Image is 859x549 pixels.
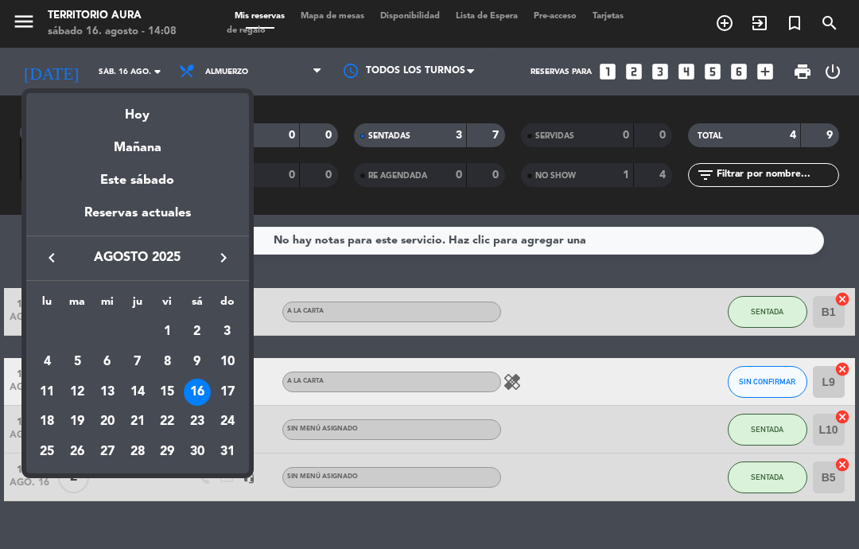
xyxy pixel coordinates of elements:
[26,93,249,126] div: Hoy
[33,408,60,435] div: 18
[92,407,122,437] td: 20 de agosto de 2025
[182,347,212,377] td: 9 de agosto de 2025
[152,437,182,467] td: 29 de agosto de 2025
[212,407,243,437] td: 24 de agosto de 2025
[154,379,181,406] div: 15
[124,379,151,406] div: 14
[152,293,182,317] th: viernes
[214,248,233,267] i: keyboard_arrow_right
[184,408,211,435] div: 23
[214,408,241,435] div: 24
[124,408,151,435] div: 21
[33,379,60,406] div: 11
[184,318,211,345] div: 2
[182,437,212,467] td: 30 de agosto de 2025
[152,377,182,407] td: 15 de agosto de 2025
[42,248,61,267] i: keyboard_arrow_left
[214,348,241,376] div: 10
[33,438,60,465] div: 25
[124,348,151,376] div: 7
[182,377,212,407] td: 16 de agosto de 2025
[212,347,243,377] td: 10 de agosto de 2025
[92,293,122,317] th: miércoles
[184,348,211,376] div: 9
[92,437,122,467] td: 27 de agosto de 2025
[124,438,151,465] div: 28
[26,203,249,236] div: Reservas actuales
[122,407,153,437] td: 21 de agosto de 2025
[26,126,249,158] div: Mañana
[33,293,63,317] th: lunes
[37,247,66,268] button: keyboard_arrow_left
[212,293,243,317] th: domingo
[154,318,181,345] div: 1
[154,348,181,376] div: 8
[33,407,63,437] td: 18 de agosto de 2025
[62,407,92,437] td: 19 de agosto de 2025
[182,317,212,347] td: 2 de agosto de 2025
[209,247,238,268] button: keyboard_arrow_right
[94,379,121,406] div: 13
[182,293,212,317] th: sábado
[122,347,153,377] td: 7 de agosto de 2025
[212,437,243,467] td: 31 de agosto de 2025
[33,317,153,347] td: AGO.
[64,408,91,435] div: 19
[33,377,63,407] td: 11 de agosto de 2025
[64,438,91,465] div: 26
[122,437,153,467] td: 28 de agosto de 2025
[212,377,243,407] td: 17 de agosto de 2025
[26,158,249,203] div: Este sábado
[64,348,91,376] div: 5
[214,438,241,465] div: 31
[214,318,241,345] div: 3
[94,408,121,435] div: 20
[122,293,153,317] th: jueves
[62,347,92,377] td: 5 de agosto de 2025
[62,377,92,407] td: 12 de agosto de 2025
[152,317,182,347] td: 1 de agosto de 2025
[92,377,122,407] td: 13 de agosto de 2025
[184,438,211,465] div: 30
[64,379,91,406] div: 12
[62,437,92,467] td: 26 de agosto de 2025
[33,347,63,377] td: 4 de agosto de 2025
[154,438,181,465] div: 29
[152,347,182,377] td: 8 de agosto de 2025
[154,408,181,435] div: 22
[94,438,121,465] div: 27
[122,377,153,407] td: 14 de agosto de 2025
[152,407,182,437] td: 22 de agosto de 2025
[62,293,92,317] th: martes
[212,317,243,347] td: 3 de agosto de 2025
[66,247,209,268] span: agosto 2025
[92,347,122,377] td: 6 de agosto de 2025
[182,407,212,437] td: 23 de agosto de 2025
[94,348,121,376] div: 6
[184,379,211,406] div: 16
[214,379,241,406] div: 17
[33,437,63,467] td: 25 de agosto de 2025
[33,348,60,376] div: 4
